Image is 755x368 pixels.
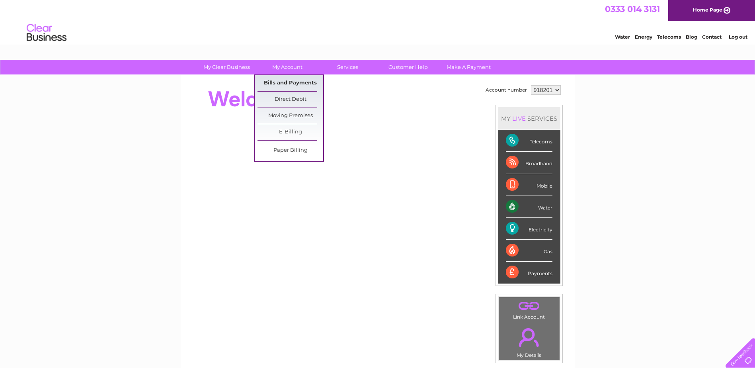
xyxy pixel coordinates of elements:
[605,4,660,14] a: 0333 014 3131
[506,262,552,283] div: Payments
[702,34,722,40] a: Contact
[254,60,320,74] a: My Account
[190,4,566,39] div: Clear Business is a trading name of Verastar Limited (registered in [GEOGRAPHIC_DATA] No. 3667643...
[511,115,527,122] div: LIVE
[506,152,552,174] div: Broadband
[501,299,558,313] a: .
[498,107,560,130] div: MY SERVICES
[506,196,552,218] div: Water
[686,34,697,40] a: Blog
[258,75,323,91] a: Bills and Payments
[506,174,552,196] div: Mobile
[258,92,323,108] a: Direct Debit
[615,34,630,40] a: Water
[501,323,558,351] a: .
[258,108,323,124] a: Moving Premises
[484,83,529,97] td: Account number
[498,321,560,360] td: My Details
[506,218,552,240] div: Electricity
[26,21,67,45] img: logo.png
[506,240,552,262] div: Gas
[436,60,501,74] a: Make A Payment
[258,143,323,159] a: Paper Billing
[657,34,681,40] a: Telecoms
[315,60,380,74] a: Services
[258,124,323,140] a: E-Billing
[194,60,259,74] a: My Clear Business
[635,34,652,40] a: Energy
[506,130,552,152] div: Telecoms
[498,297,560,322] td: Link Account
[375,60,441,74] a: Customer Help
[729,34,747,40] a: Log out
